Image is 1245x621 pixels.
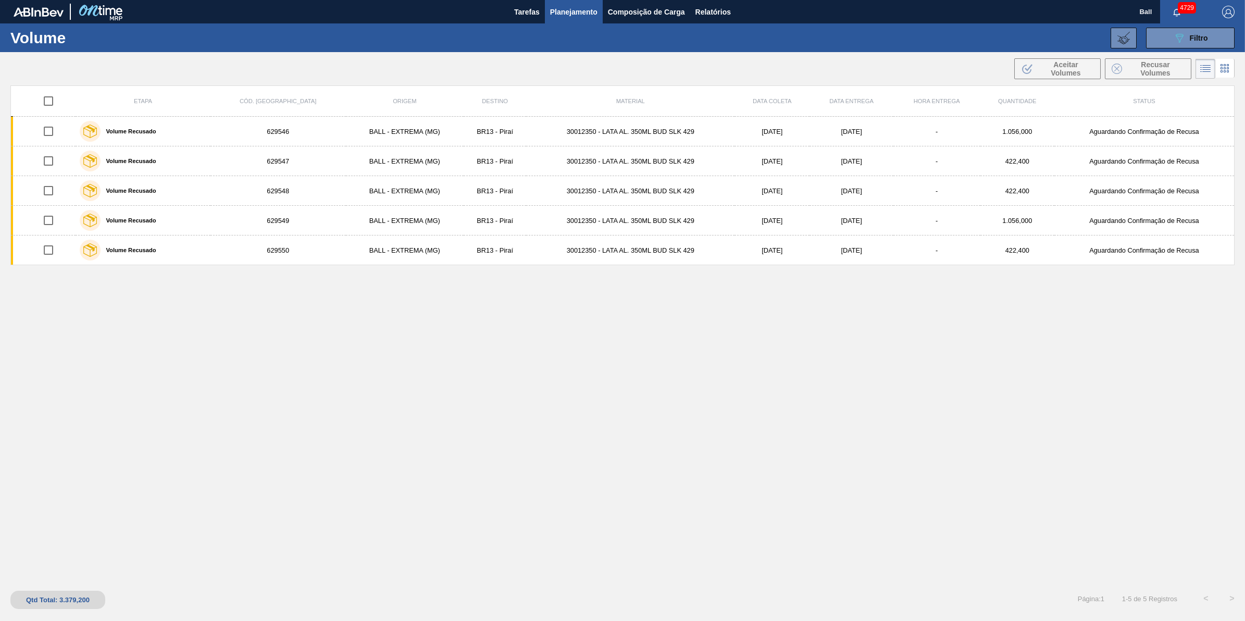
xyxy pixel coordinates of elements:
[101,188,156,194] label: Volume Recusado
[101,247,156,253] label: Volume Recusado
[753,98,792,104] span: Data coleta
[980,117,1054,146] td: 1.056,000
[893,235,980,265] td: -
[464,117,526,146] td: BR13 - Piraí
[734,146,810,176] td: [DATE]
[810,176,893,206] td: [DATE]
[346,117,464,146] td: BALL - EXTREMA (MG)
[526,206,734,235] td: 30012350 - LATA AL. 350ML BUD SLK 429
[829,98,874,104] span: Data Entrega
[810,206,893,235] td: [DATE]
[11,206,1235,235] a: Volume Recusado629549BALL - EXTREMA (MG)BR13 - Piraí30012350 - LATA AL. 350ML BUD SLK 429[DATE][D...
[1038,60,1094,77] span: Aceitar Volumes
[1190,34,1208,42] span: Filtro
[210,206,346,235] td: 629549
[526,117,734,146] td: 30012350 - LATA AL. 350ML BUD SLK 429
[1146,28,1235,48] button: Filtro
[1133,98,1155,104] span: Status
[1054,206,1235,235] td: Aguardando Confirmação de Recusa
[1196,59,1215,79] div: Visão em Lista
[1054,146,1235,176] td: Aguardando Confirmação de Recusa
[464,206,526,235] td: BR13 - Piraí
[101,158,156,164] label: Volume Recusado
[18,596,97,604] div: Qtd Total: 3.379,200
[616,98,645,104] span: Material
[240,98,317,104] span: Cód. [GEOGRAPHIC_DATA]
[998,98,1036,104] span: Quantidade
[11,117,1235,146] a: Volume Recusado629546BALL - EXTREMA (MG)BR13 - Piraí30012350 - LATA AL. 350ML BUD SLK 429[DATE][D...
[1178,2,1196,14] span: 4729
[464,146,526,176] td: BR13 - Piraí
[1111,28,1137,48] button: Importar Negociações de Volume
[11,176,1235,206] a: Volume Recusado629548BALL - EXTREMA (MG)BR13 - Piraí30012350 - LATA AL. 350ML BUD SLK 429[DATE][D...
[1078,595,1104,603] span: Página : 1
[101,128,156,134] label: Volume Recusado
[482,98,508,104] span: Destino
[734,176,810,206] td: [DATE]
[980,146,1054,176] td: 422,400
[980,176,1054,206] td: 422,400
[346,146,464,176] td: BALL - EXTREMA (MG)
[550,6,597,18] span: Planejamento
[1193,586,1219,612] button: <
[1120,595,1177,603] span: 1 - 5 de 5 Registros
[210,117,346,146] td: 629546
[893,206,980,235] td: -
[734,235,810,265] td: [DATE]
[893,176,980,206] td: -
[810,146,893,176] td: [DATE]
[1105,58,1191,79] button: Recusar Volumes
[464,176,526,206] td: BR13 - Piraí
[464,235,526,265] td: BR13 - Piraí
[393,98,416,104] span: Origem
[10,32,171,44] h1: Volume
[980,235,1054,265] td: 422,400
[608,6,685,18] span: Composição de Carga
[893,146,980,176] td: -
[101,217,156,223] label: Volume Recusado
[1054,235,1235,265] td: Aguardando Confirmação de Recusa
[346,206,464,235] td: BALL - EXTREMA (MG)
[1054,176,1235,206] td: Aguardando Confirmação de Recusa
[346,176,464,206] td: BALL - EXTREMA (MG)
[210,146,346,176] td: 629547
[893,117,980,146] td: -
[734,206,810,235] td: [DATE]
[1126,60,1185,77] span: Recusar Volumes
[11,146,1235,176] a: Volume Recusado629547BALL - EXTREMA (MG)BR13 - Piraí30012350 - LATA AL. 350ML BUD SLK 429[DATE][D...
[14,7,64,17] img: TNhmsLtSVTkK8tSr43FrP2fwEKptu5GPRR3wAAAABJRU5ErkJggg==
[1054,117,1235,146] td: Aguardando Confirmação de Recusa
[346,235,464,265] td: BALL - EXTREMA (MG)
[1014,58,1101,79] button: Aceitar Volumes
[1215,59,1235,79] div: Visão em Cards
[980,206,1054,235] td: 1.056,000
[734,117,810,146] td: [DATE]
[11,235,1235,265] a: Volume Recusado629550BALL - EXTREMA (MG)BR13 - Piraí30012350 - LATA AL. 350ML BUD SLK 429[DATE][D...
[1219,586,1245,612] button: >
[134,98,152,104] span: Etapa
[1160,5,1193,19] button: Notificações
[914,98,960,104] span: Hora Entrega
[526,176,734,206] td: 30012350 - LATA AL. 350ML BUD SLK 429
[526,235,734,265] td: 30012350 - LATA AL. 350ML BUD SLK 429
[695,6,731,18] span: Relatórios
[1222,6,1235,18] img: Logout
[526,146,734,176] td: 30012350 - LATA AL. 350ML BUD SLK 429
[810,235,893,265] td: [DATE]
[210,235,346,265] td: 629550
[210,176,346,206] td: 629548
[810,117,893,146] td: [DATE]
[514,6,540,18] span: Tarefas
